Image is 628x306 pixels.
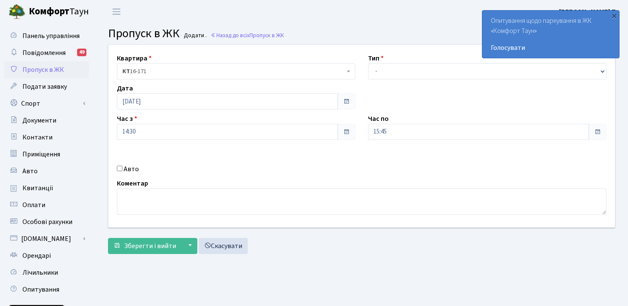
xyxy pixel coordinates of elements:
[4,61,89,78] a: Пропуск в ЖК
[4,230,89,247] a: [DOMAIN_NAME]
[22,268,58,277] span: Лічильники
[29,5,69,18] b: Комфорт
[22,200,45,210] span: Оплати
[4,112,89,129] a: Документи
[22,217,72,227] span: Особові рахунки
[182,32,207,39] small: Додати .
[22,285,59,294] span: Опитування
[122,67,130,76] b: КТ
[482,11,619,58] div: Опитування щодо паркування в ЖК «Комфорт Таун»
[4,27,89,44] a: Панель управління
[8,3,25,20] img: logo.png
[22,150,60,159] span: Приміщення
[117,53,152,63] label: Квартира
[4,180,89,197] a: Квитанції
[22,31,80,41] span: Панель управління
[106,5,127,19] button: Переключити навігацію
[22,116,56,125] span: Документи
[4,213,89,230] a: Особові рахунки
[249,31,284,39] span: Пропуск в ЖК
[491,43,611,53] a: Голосувати
[22,183,53,193] span: Квитанції
[22,251,51,260] span: Орендарі
[22,48,66,57] span: Повідомлення
[124,241,176,251] span: Зберегти і вийти
[4,95,89,112] a: Спорт
[22,82,67,91] span: Подати заявку
[4,281,89,298] a: Опитування
[29,5,89,19] span: Таун
[117,83,133,93] label: Дата
[108,25,180,42] span: Пропуск в ЖК
[22,167,38,176] span: Авто
[117,178,148,189] label: Коментар
[4,163,89,180] a: Авто
[4,197,89,213] a: Оплати
[77,49,86,56] div: 49
[199,238,248,254] a: Скасувати
[22,133,53,142] span: Контакти
[122,67,345,76] span: <b>КТ</b>&nbsp;&nbsp;&nbsp;&nbsp;16-171
[4,78,89,95] a: Подати заявку
[210,31,284,39] a: Назад до всіхПропуск в ЖК
[117,114,137,124] label: Час з
[368,114,389,124] label: Час по
[610,11,618,20] div: ×
[4,247,89,264] a: Орендарі
[22,65,64,74] span: Пропуск в ЖК
[4,264,89,281] a: Лічильники
[4,44,89,61] a: Повідомлення49
[368,53,384,63] label: Тип
[559,7,618,17] a: [PERSON_NAME] П.
[124,164,139,174] label: Авто
[4,146,89,163] a: Приміщення
[117,63,355,79] span: <b>КТ</b>&nbsp;&nbsp;&nbsp;&nbsp;16-171
[4,129,89,146] a: Контакти
[108,238,182,254] button: Зберегти і вийти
